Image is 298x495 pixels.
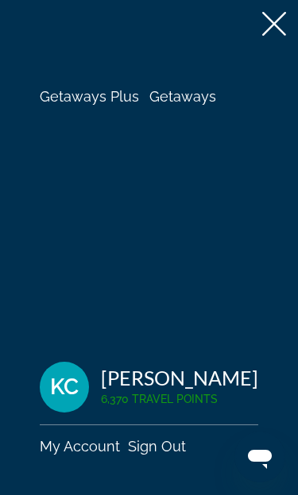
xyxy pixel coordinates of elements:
[50,375,79,399] span: KC
[128,437,186,455] button: Sign Out
[40,438,120,455] a: My Account
[101,393,218,405] span: 6,370 Travel Points
[149,88,216,105] a: Getaways
[101,366,258,389] div: [PERSON_NAME]
[234,432,285,482] iframe: Button to launch messaging window
[40,88,139,105] a: Getaways Plus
